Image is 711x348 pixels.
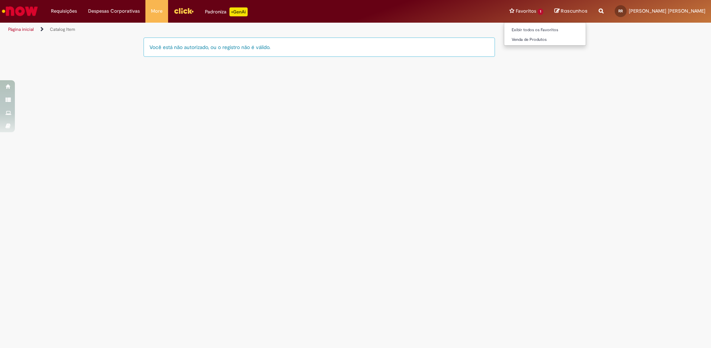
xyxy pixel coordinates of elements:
[1,4,39,19] img: ServiceNow
[50,26,75,32] a: Catalog Item
[504,22,586,46] ul: Favoritos
[174,5,194,16] img: click_logo_yellow_360x200.png
[205,7,248,16] div: Padroniza
[516,7,536,15] span: Favoritos
[51,7,77,15] span: Requisições
[504,36,586,44] a: Venda de Produtos
[144,38,495,57] div: Você está não autorizado, ou o registro não é válido.
[561,7,588,14] span: Rascunhos
[618,9,623,13] span: RR
[229,7,248,16] p: +GenAi
[629,8,705,14] span: [PERSON_NAME] [PERSON_NAME]
[151,7,163,15] span: More
[504,26,586,34] a: Exibir todos os Favoritos
[8,26,34,32] a: Página inicial
[538,9,543,15] span: 1
[6,23,469,36] ul: Trilhas de página
[88,7,140,15] span: Despesas Corporativas
[554,8,588,15] a: Rascunhos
